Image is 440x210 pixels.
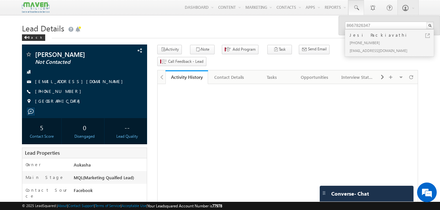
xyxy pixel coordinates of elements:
button: Send Email [299,45,330,54]
a: Interview Status [336,70,379,84]
img: Custom Logo [22,2,49,13]
div: Contact Details [213,73,245,81]
div: Jesi Packiavathi [348,31,436,39]
span: Send Email [308,46,327,52]
label: Contact Source [26,187,67,199]
span: Aukasha [74,162,91,167]
a: Acceptable Use [122,203,146,208]
div: Tasks [256,73,288,81]
div: Lead Quality [109,133,145,139]
div: Disengaged [67,133,103,139]
a: Back [22,34,48,40]
div: -- [109,121,145,133]
span: Add Program [233,46,256,52]
div: [PHONE_NUMBER] [348,39,436,46]
div: 0 [67,121,103,133]
a: Activity History [165,70,208,84]
span: 77978 [212,203,222,208]
div: Contact Score [24,133,60,139]
div: Activity History [170,74,203,80]
button: Activity [157,45,182,54]
button: Note [190,45,215,54]
div: Facebook [72,187,147,196]
div: Opportunities [299,73,330,81]
span: Your Leadsquared Account Number is [147,203,222,208]
span: Call Feedback - Lead [168,59,203,64]
button: Add Program [222,45,258,54]
a: Contact Support [68,203,94,208]
a: About [58,203,67,208]
span: [PHONE_NUMBER] [35,88,85,95]
input: Search Contacts [345,22,434,29]
span: Lead Properties [25,149,60,156]
a: [EMAIL_ADDRESS][DOMAIN_NAME] [35,79,126,84]
a: Opportunities [294,70,336,84]
span: © 2025 LeadSquared | | | | | [22,203,222,209]
div: [EMAIL_ADDRESS][DOMAIN_NAME] [348,46,436,54]
label: Main Stage [26,174,64,180]
button: Call Feedback - Lead [157,57,206,66]
span: [PERSON_NAME] [35,51,112,58]
a: Contact Details [208,70,251,84]
label: Owner [26,162,41,167]
span: Lead Details [22,23,64,33]
div: 5 [24,121,60,133]
span: Converse - Chat [331,191,369,197]
button: Task [267,45,292,54]
div: MQL(Marketing Quaified Lead) [72,174,147,184]
a: Terms of Service [95,203,121,208]
span: Not Contacted [35,59,112,65]
div: Interview Status [341,73,373,81]
a: Tasks [251,70,294,84]
img: carter-drag [321,190,327,196]
div: Back [22,34,45,41]
span: [GEOGRAPHIC_DATA] [35,98,83,105]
